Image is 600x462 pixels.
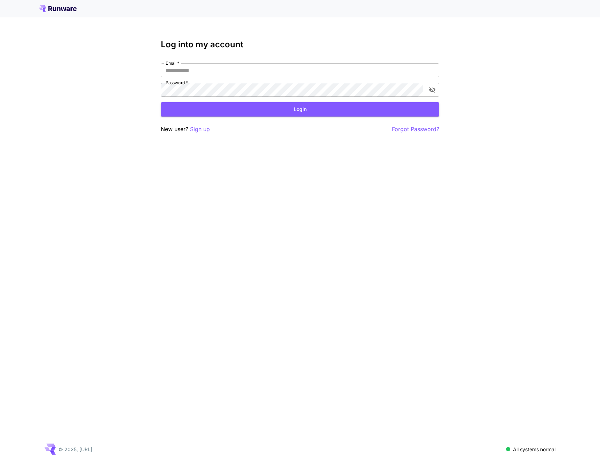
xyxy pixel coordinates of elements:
h3: Log into my account [161,40,439,49]
p: © 2025, [URL] [58,446,92,453]
label: Password [166,80,188,86]
button: Sign up [190,125,210,134]
p: New user? [161,125,210,134]
label: Email [166,60,179,66]
button: Login [161,102,439,117]
button: Forgot Password? [392,125,439,134]
button: toggle password visibility [426,83,439,96]
p: All systems normal [513,446,555,453]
